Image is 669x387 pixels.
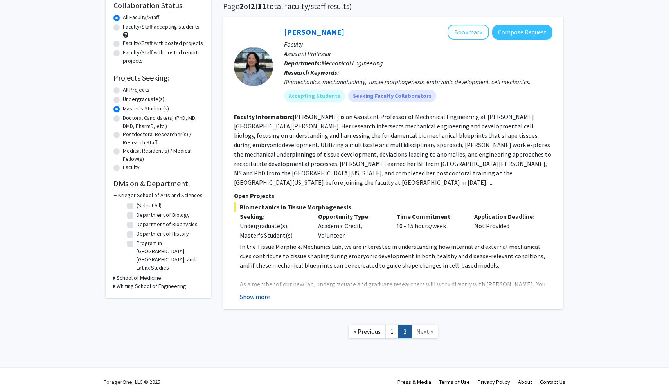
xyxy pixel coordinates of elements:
[137,230,189,238] label: Department of History
[284,59,322,67] b: Departments:
[123,147,203,163] label: Medical Resident(s) / Medical Fellow(s)
[284,68,339,76] b: Research Keywords:
[251,1,255,11] span: 2
[123,23,200,31] label: Faculty/Staff accepting students
[117,274,161,282] h3: School of Medicine
[137,202,162,210] label: (Select All)
[123,95,164,103] label: Undergraduate(s)
[240,212,306,221] p: Seeking:
[123,130,203,147] label: Postdoctoral Researcher(s) / Research Staff
[123,104,169,113] label: Master's Student(s)
[354,328,381,335] span: « Previous
[123,114,203,130] label: Doctoral Candidate(s) (PhD, MD, DMD, PharmD, etc.)
[137,239,201,272] label: Program in [GEOGRAPHIC_DATA], [GEOGRAPHIC_DATA], and Latinx Studies
[118,191,203,200] h3: Krieger School of Arts and Sciences
[137,211,190,219] label: Department of Biology
[518,378,532,385] a: About
[439,378,470,385] a: Terms of Use
[223,2,563,11] h1: Page of ( total faculty/staff results)
[123,13,159,22] label: All Faculty/Staff
[398,325,412,338] a: 2
[318,212,385,221] p: Opportunity Type:
[240,242,552,270] p: In the Tissue Morpho & Mechanics Lab, we are interested in understanding how internal and externa...
[240,279,552,326] p: As a member of our new lab, undergraduate and graduate researchers will work directly with [PERSO...
[113,179,203,188] h2: Division & Department:
[540,378,565,385] a: Contact Us
[385,325,399,338] a: 1
[240,221,306,240] div: Undergraduate(s), Master's Student(s)
[478,378,510,385] a: Privacy Policy
[474,212,541,221] p: Application Deadline:
[123,163,140,171] label: Faculty
[117,282,186,290] h3: Whiting School of Engineering
[258,1,266,11] span: 11
[468,212,547,240] div: Not Provided
[411,325,438,338] a: Next Page
[284,90,345,102] mat-chip: Accepting Students
[239,1,244,11] span: 2
[349,325,386,338] a: Previous
[137,220,198,229] label: Department of Biophysics
[234,113,293,121] b: Faculty Information:
[284,77,552,86] div: Biomechanics, mechanobiology, tissue morphogenesis, embryonic development, cell mechanics.
[123,86,149,94] label: All Projects
[322,59,383,67] span: Mechanical Engineering
[396,212,463,221] p: Time Commitment:
[113,1,203,10] h2: Collaboration Status:
[234,202,552,212] span: Biomechanics in Tissue Morphogenesis
[448,25,489,40] button: Add Shinuo Weng to Bookmarks
[223,317,563,349] nav: Page navigation
[123,49,203,65] label: Faculty/Staff with posted remote projects
[123,39,203,47] label: Faculty/Staff with posted projects
[312,212,390,240] div: Academic Credit, Volunteer
[6,352,33,381] iframe: Chat
[348,90,436,102] mat-chip: Seeking Faculty Collaborators
[284,49,552,58] p: Assistant Professor
[234,191,552,200] p: Open Projects
[416,328,433,335] span: Next »
[492,25,552,40] button: Compose Request to Shinuo Weng
[397,378,431,385] a: Press & Media
[234,113,551,186] fg-read-more: [PERSON_NAME] is an Assistant Professor of Mechanical Engineering at [PERSON_NAME][GEOGRAPHIC_DAT...
[390,212,469,240] div: 10 - 15 hours/week
[284,27,344,37] a: [PERSON_NAME]
[113,73,203,83] h2: Projects Seeking:
[284,40,552,49] p: Faculty
[240,292,270,301] button: Show more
